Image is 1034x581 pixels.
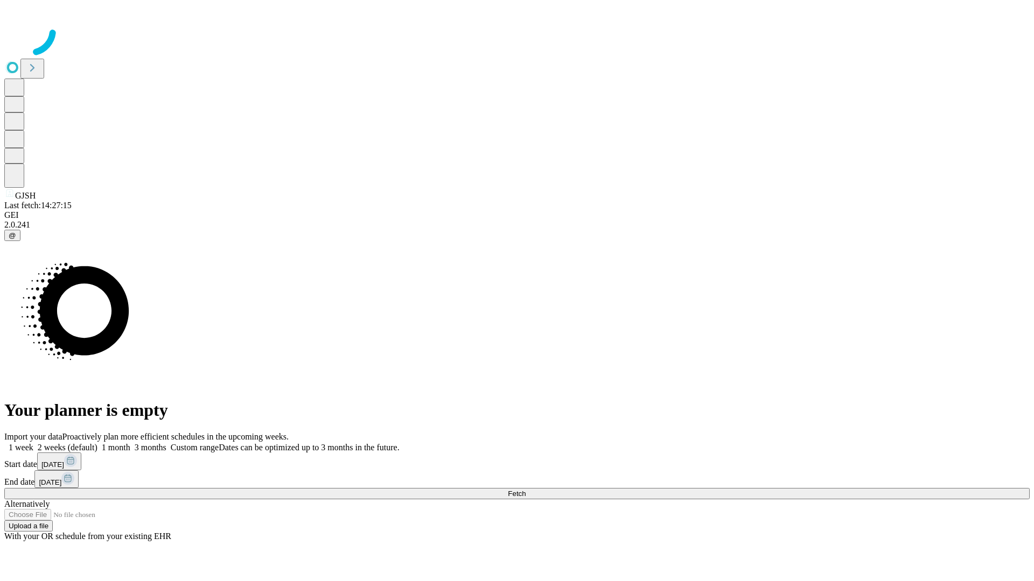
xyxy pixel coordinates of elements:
[38,443,97,452] span: 2 weeks (default)
[39,478,61,486] span: [DATE]
[4,488,1030,499] button: Fetch
[15,191,36,200] span: GJSH
[9,443,33,452] span: 1 week
[4,230,20,241] button: @
[102,443,130,452] span: 1 month
[4,499,50,508] span: Alternatively
[41,460,64,469] span: [DATE]
[219,443,399,452] span: Dates can be optimized up to 3 months in the future.
[4,452,1030,470] div: Start date
[4,432,62,441] span: Import your data
[34,470,79,488] button: [DATE]
[4,220,1030,230] div: 2.0.241
[37,452,81,470] button: [DATE]
[4,520,53,532] button: Upload a file
[4,210,1030,220] div: GEI
[135,443,166,452] span: 3 months
[171,443,219,452] span: Custom range
[9,231,16,239] span: @
[4,532,171,541] span: With your OR schedule from your existing EHR
[62,432,289,441] span: Proactively plan more efficient schedules in the upcoming weeks.
[508,490,526,498] span: Fetch
[4,400,1030,420] h1: Your planner is empty
[4,201,72,210] span: Last fetch: 14:27:15
[4,470,1030,488] div: End date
